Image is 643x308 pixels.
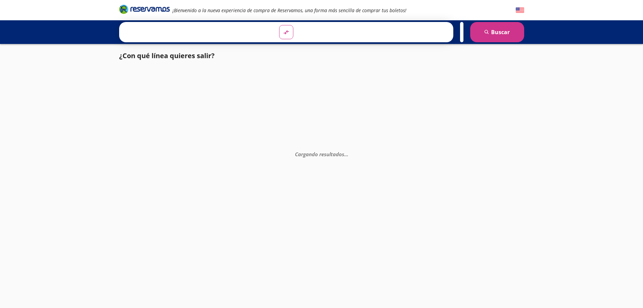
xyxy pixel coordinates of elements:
span: . [347,150,348,157]
em: ¡Bienvenido a la nueva experiencia de compra de Reservamos, una forma más sencilla de comprar tus... [172,7,406,14]
button: Buscar [470,22,524,42]
span: . [344,150,346,157]
a: Brand Logo [119,4,170,16]
span: . [346,150,347,157]
p: ¿Con qué línea quieres salir? [119,51,215,61]
button: English [516,6,524,15]
em: Cargando resultados [295,150,348,157]
i: Brand Logo [119,4,170,14]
